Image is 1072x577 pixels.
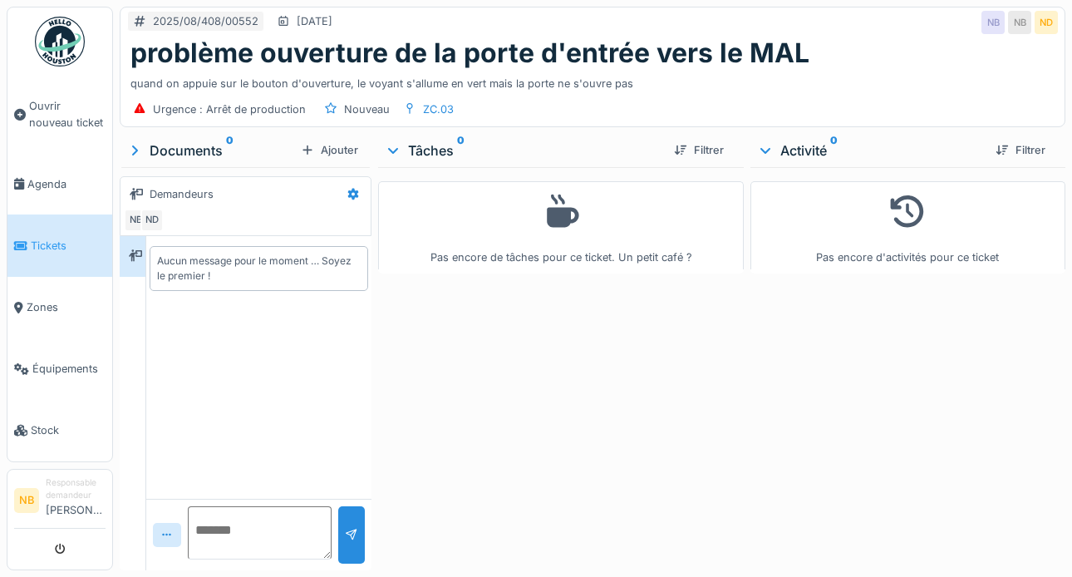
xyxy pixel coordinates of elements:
div: Urgence : Arrêt de production [153,101,306,117]
div: Documents [126,141,294,160]
div: NB [981,11,1005,34]
img: Badge_color-CXgf-gQk.svg [35,17,85,67]
div: NB [124,209,147,232]
div: ZC.03 [423,101,454,117]
div: quand on appuie sur le bouton d'ouverture, le voyant s'allume en vert mais la porte ne s'ouvre pas [130,69,1055,91]
span: Zones [27,299,106,315]
a: Équipements [7,338,112,400]
div: Tâches [385,141,660,160]
sup: 0 [830,141,838,160]
li: [PERSON_NAME] [46,476,106,525]
span: Ouvrir nouveau ticket [29,98,106,130]
div: Nouveau [344,101,390,117]
div: Filtrer [989,139,1052,161]
div: 2025/08/408/00552 [153,13,258,29]
sup: 0 [457,141,465,160]
h1: problème ouverture de la porte d'entrée vers le MAL [130,37,809,69]
div: Demandeurs [150,186,214,202]
div: ND [1035,11,1058,34]
sup: 0 [226,141,234,160]
a: Ouvrir nouveau ticket [7,76,112,153]
a: Zones [7,277,112,338]
a: Tickets [7,215,112,276]
div: Pas encore de tâches pour ce ticket. Un petit café ? [389,189,732,266]
li: NB [14,488,39,513]
span: Tickets [31,238,106,254]
span: Équipements [32,361,106,377]
span: Agenda [27,176,106,192]
div: Pas encore d'activités pour ce ticket [761,189,1055,266]
div: Aucun message pour le moment … Soyez le premier ! [157,254,361,284]
a: NB Responsable demandeur[PERSON_NAME] [14,476,106,529]
div: Responsable demandeur [46,476,106,502]
a: Agenda [7,153,112,215]
span: Stock [31,422,106,438]
div: ND [140,209,164,232]
div: Filtrer [667,139,730,161]
div: Ajouter [294,139,365,161]
div: Activité [757,141,982,160]
div: [DATE] [297,13,332,29]
div: NB [1008,11,1031,34]
a: Stock [7,400,112,461]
